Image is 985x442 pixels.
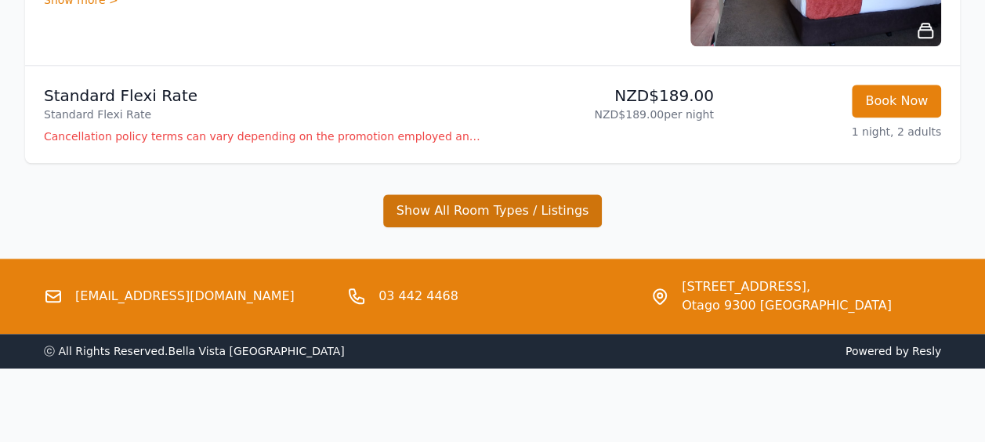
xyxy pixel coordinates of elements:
p: NZD$189.00 [499,85,714,107]
p: Standard Flexi Rate [44,85,487,107]
p: 1 night, 2 adults [726,124,941,139]
p: Cancellation policy terms can vary depending on the promotion employed and the time of stay of th... [44,129,487,144]
span: Otago 9300 [GEOGRAPHIC_DATA] [682,296,892,315]
span: [STREET_ADDRESS], [682,277,892,296]
p: Standard Flexi Rate [44,107,487,122]
p: NZD$189.00 per night [499,107,714,122]
span: Powered by [499,343,942,359]
a: [EMAIL_ADDRESS][DOMAIN_NAME] [75,287,295,306]
button: Show All Room Types / Listings [383,194,603,227]
button: Book Now [852,85,941,118]
span: ⓒ All Rights Reserved. Bella Vista [GEOGRAPHIC_DATA] [44,345,345,357]
a: Resly [912,345,941,357]
a: 03 442 4468 [378,287,458,306]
